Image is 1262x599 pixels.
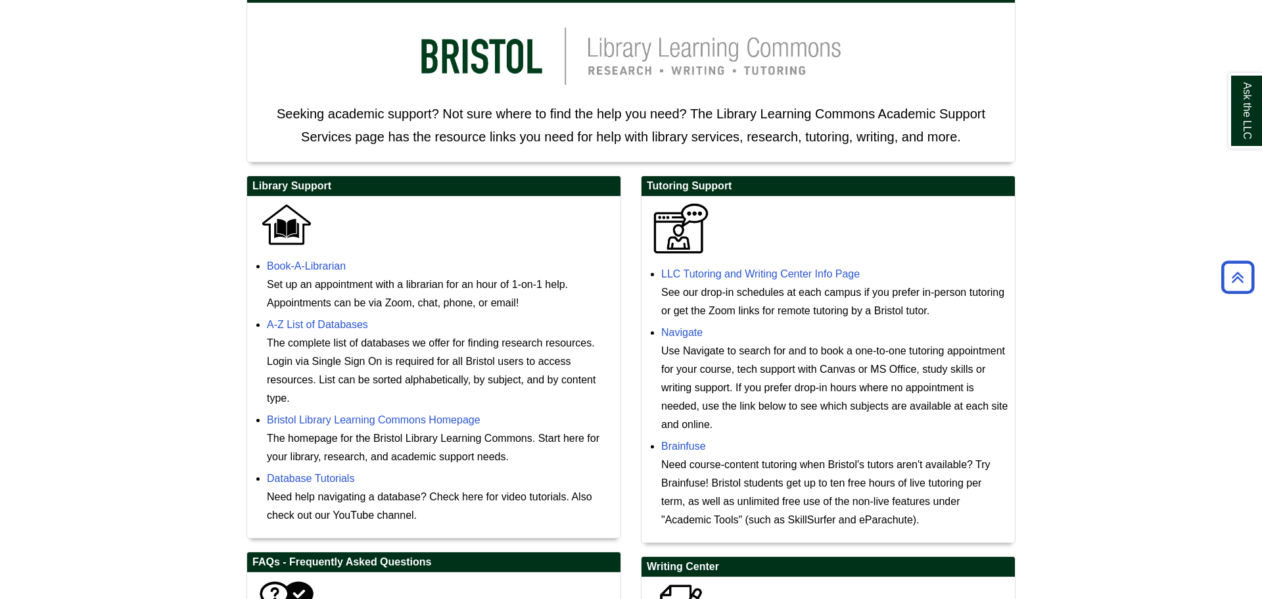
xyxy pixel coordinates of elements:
div: The complete list of databases we offer for finding research resources. Login via Single Sign On ... [267,334,614,408]
a: Brainfuse [661,441,706,452]
div: Use Navigate to search for and to book a one-to-one tutoring appointment for your course, tech su... [661,342,1008,434]
h2: Tutoring Support [642,176,1015,197]
img: llc logo [401,10,861,103]
h2: Library Support [247,176,620,197]
a: LLC Tutoring and Writing Center Info Page [661,268,860,279]
div: Set up an appointment with a librarian for an hour of 1-on-1 help. Appointments can be via Zoom, ... [267,276,614,312]
h2: FAQs - Frequently Asked Questions [247,552,620,573]
a: Bristol Library Learning Commons Homepage [267,414,480,425]
a: Navigate [661,327,703,338]
div: Need help navigating a database? Check here for video tutorials. Also check out our YouTube channel. [267,488,614,525]
div: See our drop-in schedules at each campus if you prefer in-person tutoring or get the Zoom links f... [661,283,1008,320]
h2: Writing Center [642,557,1015,577]
span: Seeking academic support? Not sure where to find the help you need? The Library Learning Commons ... [277,107,985,144]
a: Database Tutorials [267,473,354,484]
div: Need course-content tutoring when Bristol's tutors aren't available? Try Brainfuse! Bristol stude... [661,456,1008,529]
a: A-Z List of Databases [267,319,368,330]
a: Book-A-Librarian [267,260,346,272]
a: Back to Top [1217,268,1259,286]
div: The homepage for the Bristol Library Learning Commons. Start here for your library, research, and... [267,429,614,466]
